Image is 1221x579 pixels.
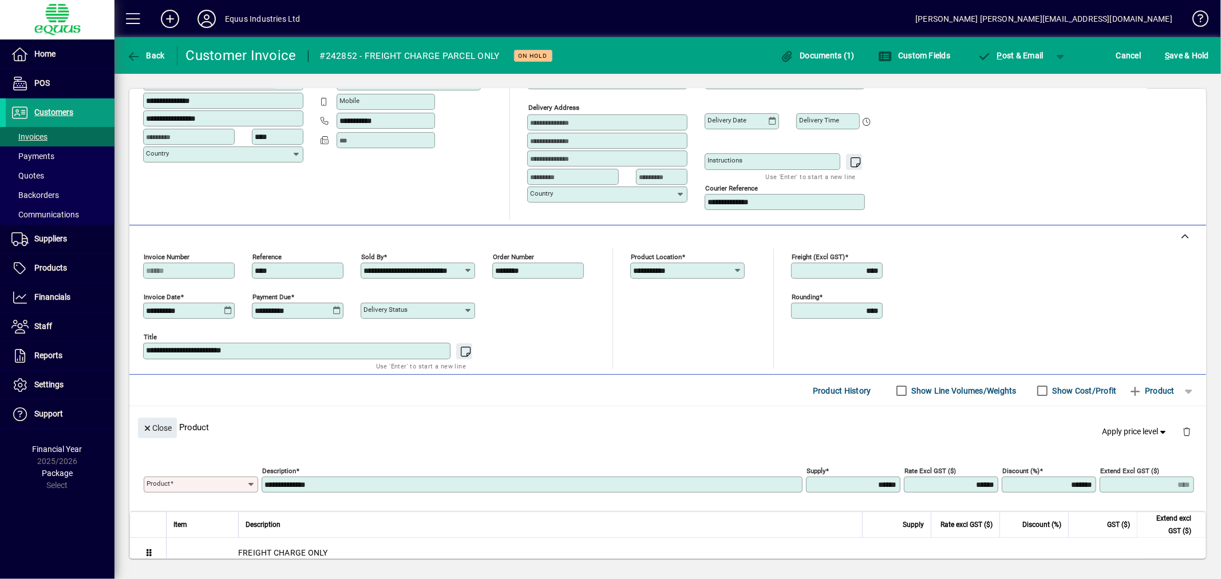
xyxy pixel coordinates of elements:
[252,253,282,261] mat-label: Reference
[493,253,534,261] mat-label: Order number
[363,306,408,314] mat-label: Delivery status
[138,418,177,438] button: Close
[1123,380,1180,401] button: Product
[124,45,168,66] button: Back
[1165,46,1209,65] span: ave & Hold
[1100,467,1159,475] mat-label: Extend excl GST ($)
[34,78,50,88] span: POS
[34,263,67,272] span: Products
[941,518,993,531] span: Rate excl GST ($)
[6,371,114,399] a: Settings
[1103,426,1169,438] span: Apply price level
[708,116,746,124] mat-label: Delivery date
[320,47,500,65] div: #242852 - FREIGHT CHARGE PARCEL ONLY
[144,333,157,341] mat-label: Title
[34,108,73,117] span: Customers
[34,351,62,360] span: Reports
[705,184,758,192] mat-label: Courier Reference
[807,467,825,475] mat-label: Supply
[1128,382,1175,400] span: Product
[971,45,1049,66] button: Post & Email
[1116,46,1141,65] span: Cancel
[1165,51,1169,60] span: S
[147,479,170,487] mat-label: Product
[904,467,956,475] mat-label: Rate excl GST ($)
[903,518,924,531] span: Supply
[11,171,44,180] span: Quotes
[11,191,59,200] span: Backorders
[777,45,858,66] button: Documents (1)
[1107,518,1130,531] span: GST ($)
[792,293,819,301] mat-label: Rounding
[780,51,855,60] span: Documents (1)
[34,322,52,331] span: Staff
[6,166,114,185] a: Quotes
[188,9,225,29] button: Profile
[143,419,172,438] span: Close
[766,170,856,183] mat-hint: Use 'Enter' to start a new line
[186,46,297,65] div: Customer Invoice
[6,185,114,205] a: Backorders
[339,97,359,105] mat-label: Mobile
[808,380,876,401] button: Product History
[1098,422,1173,442] button: Apply price level
[6,69,114,98] a: POS
[6,127,114,146] a: Invoices
[792,253,845,261] mat-label: Freight (excl GST)
[34,49,56,58] span: Home
[519,52,548,60] span: On hold
[252,293,291,301] mat-label: Payment due
[1184,2,1207,39] a: Knowledge Base
[262,467,296,475] mat-label: Description
[6,254,114,283] a: Products
[42,469,73,478] span: Package
[246,518,280,531] span: Description
[977,51,1044,60] span: ost & Email
[6,40,114,69] a: Home
[6,283,114,312] a: Financials
[33,445,82,454] span: Financial Year
[6,146,114,166] a: Payments
[879,51,951,60] span: Custom Fields
[6,342,114,370] a: Reports
[1162,45,1212,66] button: Save & Hold
[530,189,553,197] mat-label: Country
[34,234,67,243] span: Suppliers
[11,210,79,219] span: Communications
[1173,418,1200,445] button: Delete
[6,205,114,224] a: Communications
[11,132,48,141] span: Invoices
[1144,512,1191,537] span: Extend excl GST ($)
[34,292,70,302] span: Financials
[1002,467,1040,475] mat-label: Discount (%)
[34,409,63,418] span: Support
[876,45,954,66] button: Custom Fields
[173,518,187,531] span: Item
[813,382,871,400] span: Product History
[1050,385,1117,396] label: Show Cost/Profit
[127,51,165,60] span: Back
[135,422,180,433] app-page-header-button: Close
[631,253,682,261] mat-label: Product location
[799,116,839,124] mat-label: Delivery time
[361,253,384,261] mat-label: Sold by
[144,293,180,301] mat-label: Invoice date
[1022,518,1061,531] span: Discount (%)
[225,10,301,28] div: Equus Industries Ltd
[146,149,169,157] mat-label: Country
[6,225,114,253] a: Suppliers
[167,538,1206,568] div: FREIGHT CHARGE ONLY
[997,51,1002,60] span: P
[1113,45,1144,66] button: Cancel
[1173,426,1200,437] app-page-header-button: Delete
[910,385,1017,396] label: Show Line Volumes/Weights
[6,400,114,429] a: Support
[114,45,177,66] app-page-header-button: Back
[129,406,1206,448] div: Product
[708,156,742,164] mat-label: Instructions
[6,312,114,341] a: Staff
[915,10,1172,28] div: [PERSON_NAME] [PERSON_NAME][EMAIL_ADDRESS][DOMAIN_NAME]
[376,359,466,372] mat-hint: Use 'Enter' to start a new line
[144,253,189,261] mat-label: Invoice number
[11,152,54,161] span: Payments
